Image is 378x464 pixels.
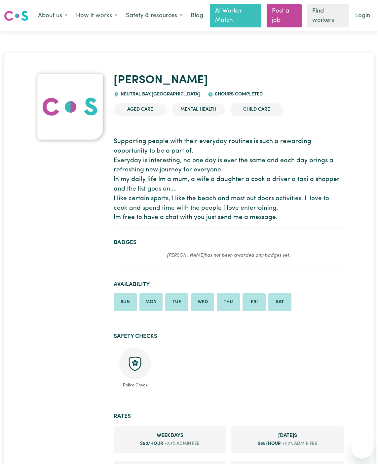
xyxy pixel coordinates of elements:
[187,9,207,23] a: Blog
[243,293,266,311] li: Available on Friday
[213,92,263,97] span: 0 hours completed
[34,9,72,23] button: About us
[307,4,349,27] a: Find workers
[267,4,302,27] a: Post a job
[167,253,290,258] em: [PERSON_NAME] has not been awarded any badges yet.
[114,75,208,86] a: [PERSON_NAME]
[4,8,28,23] a: Careseekers logo
[351,9,374,23] a: Login
[4,10,28,22] img: Careseekers logo
[237,432,338,440] span: Saturday rate
[114,103,167,116] li: Aged Care
[119,379,151,388] span: Police Check
[122,9,187,23] button: Safety & resources
[114,333,344,340] h2: Safety Checks
[119,92,200,97] span: NEUTRAL BAY , [GEOGRAPHIC_DATA]
[191,293,214,311] li: Available on Wednesday
[37,74,103,140] img: jane
[114,413,344,420] h2: Rates
[114,281,344,288] h2: Availability
[163,441,200,447] span: +7.7% admin fee
[230,103,283,116] li: Child care
[258,442,281,446] span: $ 65 /hour
[119,432,221,440] span: Weekday rate
[34,74,106,140] a: jane's profile picture'
[268,293,291,311] li: Available on Saturday
[172,103,225,116] li: Mental Health
[165,293,188,311] li: Available on Tuesday
[72,9,122,23] button: How it works
[140,442,163,446] span: $ 50 /hour
[114,239,344,246] h2: Badges
[114,293,137,311] li: Available on Sunday
[139,293,163,311] li: Available on Monday
[217,293,240,311] li: Available on Thursday
[119,348,151,379] img: Police check
[210,4,261,27] a: AI Worker Match
[281,441,318,447] span: +7.7% admin fee
[114,137,344,223] p: Supporting people with their everyday routines is such a rewarding opportunity to be a part of. E...
[352,438,373,459] iframe: Button to launch messaging window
